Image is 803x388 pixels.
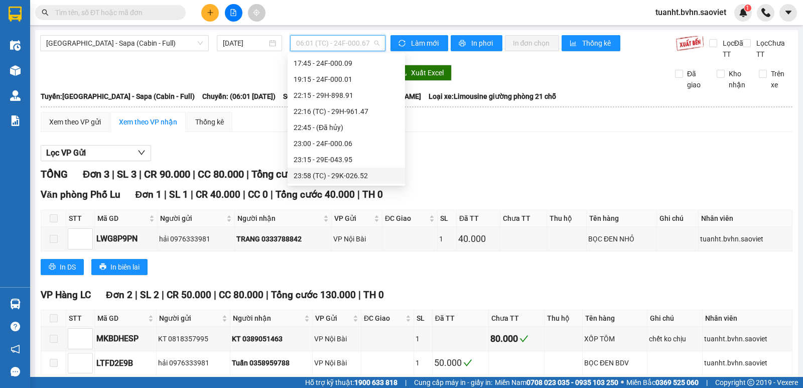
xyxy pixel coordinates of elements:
[294,74,399,85] div: 19:15 - 24F-000.01
[752,38,793,60] span: Lọc Chưa TT
[761,8,770,17] img: phone-icon
[570,40,578,48] span: bar-chart
[313,327,361,351] td: VP Nội Bài
[562,35,620,51] button: bar-chartThống kê
[647,310,702,327] th: Ghi chú
[139,168,142,180] span: |
[248,189,268,200] span: CC 0
[99,263,106,271] span: printer
[91,259,148,275] button: printerIn biên lai
[276,189,355,200] span: Tổng cước 40.000
[333,233,380,244] div: VP Nội Bài
[158,333,228,344] div: KT 0818357995
[55,7,174,18] input: Tìm tên, số ĐT hoặc mã đơn
[459,40,467,48] span: printer
[747,379,754,386] span: copyright
[230,9,237,16] span: file-add
[283,91,339,102] span: Số xe: 24F-000.67
[162,289,164,301] span: |
[233,313,302,324] span: Người nhận
[439,233,455,244] div: 1
[66,210,95,227] th: STT
[334,213,372,224] span: VP Gửi
[159,313,220,324] span: Người gửi
[202,91,276,102] span: Chuyến: (06:01 [DATE])
[405,377,407,388] span: |
[364,313,404,324] span: ĐC Giao
[42,9,49,16] span: search
[621,380,624,384] span: ⚪️
[60,262,76,273] span: In DS
[198,168,244,180] span: CC 80.000
[106,289,132,301] span: Đơn 2
[779,4,797,22] button: caret-down
[41,145,151,161] button: Lọc VP Gửi
[97,313,146,324] span: Mã GD
[158,357,228,368] div: hải 0976333981
[96,232,156,245] div: LWG8P9PN
[232,333,311,344] div: KT 0389051463
[390,35,448,51] button: syncLàm mới
[266,289,269,301] span: |
[547,210,587,227] th: Thu hộ
[237,213,321,224] span: Người nhận
[119,116,177,127] div: Xem theo VP nhận
[294,154,399,165] div: 23:15 - 29E-043.95
[191,189,193,200] span: |
[296,36,379,51] span: 06:01 (TC) - 24F-000.67
[232,357,311,368] div: Tuấn 0358959788
[96,357,155,369] div: LTFD2E9B
[46,147,86,159] span: Lọc VP Gửi
[655,378,699,386] strong: 0369 525 060
[195,116,224,127] div: Thống kê
[357,189,360,200] span: |
[489,310,545,327] th: Chưa TT
[219,289,263,301] span: CC 80.000
[411,38,440,49] span: Làm mới
[526,378,618,386] strong: 0708 023 035 - 0935 103 250
[471,38,494,49] span: In phơi
[429,91,556,102] span: Loại xe: Limousine giường phòng 21 chỗ
[719,38,745,60] span: Lọc Đã TT
[294,170,399,181] div: 23:58 (TC) - 29K-026.52
[767,68,793,90] span: Trên xe
[138,149,146,157] span: down
[140,289,159,301] span: SL 2
[416,333,430,344] div: 1
[314,333,359,344] div: VP Nội Bài
[117,168,137,180] span: SL 3
[243,189,245,200] span: |
[500,210,547,227] th: Chưa TT
[649,333,700,344] div: chết ko chịu
[135,289,138,301] span: |
[136,189,162,200] span: Đơn 1
[207,9,214,16] span: plus
[160,213,224,224] span: Người gửi
[214,289,216,301] span: |
[704,357,790,368] div: tuanht.bvhn.saoviet
[588,233,655,244] div: BỌC ĐEN NHỎ
[314,357,359,368] div: VP Nội Bài
[41,289,91,301] span: VP Hàng LC
[294,90,399,101] div: 22:15 - 29H-898.91
[10,65,21,76] img: warehouse-icon
[201,4,219,22] button: plus
[271,289,356,301] span: Tổng cước 130.000
[495,377,618,388] span: Miền Nam
[96,332,155,345] div: MKBDHESP
[95,227,158,251] td: LWG8P9PN
[313,351,361,375] td: VP Nội Bài
[41,168,68,180] span: TỔNG
[10,299,21,309] img: warehouse-icon
[463,358,472,367] span: check
[706,377,708,388] span: |
[458,232,498,246] div: 40.000
[676,35,704,51] img: 9k=
[626,377,699,388] span: Miền Bắc
[49,116,101,127] div: Xem theo VP gửi
[10,40,21,51] img: warehouse-icon
[363,289,384,301] span: TH 0
[587,210,657,227] th: Tên hàng
[112,168,114,180] span: |
[271,189,273,200] span: |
